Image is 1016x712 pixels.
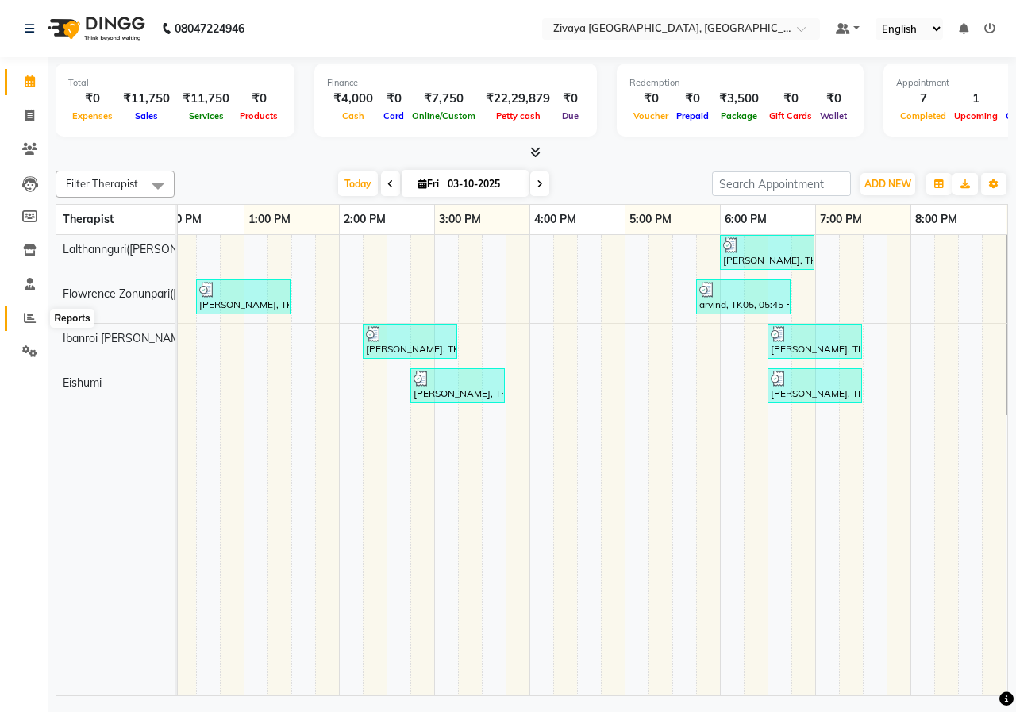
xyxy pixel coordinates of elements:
div: [PERSON_NAME], TK04, 02:45 PM-03:45 PM, Javanese Pampering - 60 Mins [412,371,503,401]
span: ADD NEW [864,178,911,190]
span: Therapist [63,212,114,226]
div: ₹7,750 [408,90,479,108]
div: 1 [950,90,1002,108]
a: 4:00 PM [530,208,580,231]
div: ₹0 [68,90,117,108]
div: [PERSON_NAME], TK07, 06:30 PM-07:30 PM, Javanese Pampering - 60 Mins [769,371,860,401]
input: Search Appointment [712,171,851,196]
span: Completed [896,110,950,121]
img: logo [40,6,149,51]
div: ₹0 [236,90,282,108]
div: [PERSON_NAME], TK07, 06:30 PM-07:30 PM, Javanese Pampering - 60 Mins [769,326,860,356]
span: Flowrence Zonunpari([PERSON_NAME]) [63,287,265,301]
input: 2025-10-03 [443,172,522,196]
b: 08047224946 [175,6,244,51]
a: 6:00 PM [721,208,771,231]
div: arvind, TK05, 05:45 PM-06:45 PM, Javanese Pampering - 60 Mins [698,282,789,312]
span: Prepaid [672,110,713,121]
span: Gift Cards [765,110,816,121]
span: Package [717,110,761,121]
div: [PERSON_NAME], TK06, 06:00 PM-07:00 PM, Javanese Pampering - 60 Mins [722,237,813,267]
a: 8:00 PM [911,208,961,231]
a: 3:00 PM [435,208,485,231]
span: Lalthannguri([PERSON_NAME]) [63,242,221,256]
div: Reports [50,309,94,328]
span: Today [338,171,378,196]
div: ₹0 [379,90,408,108]
span: Expenses [68,110,117,121]
div: ₹3,500 [713,90,765,108]
span: Cash [338,110,368,121]
div: [PERSON_NAME], TK02, 12:30 PM-01:30 PM, Javanese Pampering - 60 Mins [198,282,289,312]
span: Fri [414,178,443,190]
div: 7 [896,90,950,108]
div: ₹11,750 [176,90,236,108]
span: Due [558,110,583,121]
div: Redemption [629,76,851,90]
span: Services [185,110,228,121]
a: 5:00 PM [625,208,675,231]
a: 2:00 PM [340,208,390,231]
div: ₹11,750 [117,90,176,108]
div: ₹0 [765,90,816,108]
a: 1:00 PM [244,208,294,231]
span: Upcoming [950,110,1002,121]
span: Voucher [629,110,672,121]
span: Wallet [816,110,851,121]
div: ₹0 [672,90,713,108]
span: Filter Therapist [66,177,138,190]
span: Products [236,110,282,121]
div: ₹22,29,879 [479,90,556,108]
span: Card [379,110,408,121]
div: ₹0 [556,90,584,108]
span: Eishumi [63,375,102,390]
span: Ibanroi [PERSON_NAME] [63,331,190,345]
div: ₹4,000 [327,90,379,108]
span: Sales [131,110,162,121]
span: Petty cash [492,110,545,121]
a: 7:00 PM [816,208,866,231]
div: ₹0 [629,90,672,108]
div: [PERSON_NAME], TK03, 02:15 PM-03:15 PM, Javanese Pampering - 60 Mins [364,326,456,356]
span: Online/Custom [408,110,479,121]
div: Finance [327,76,584,90]
button: ADD NEW [860,173,915,195]
div: ₹0 [816,90,851,108]
div: Total [68,76,282,90]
